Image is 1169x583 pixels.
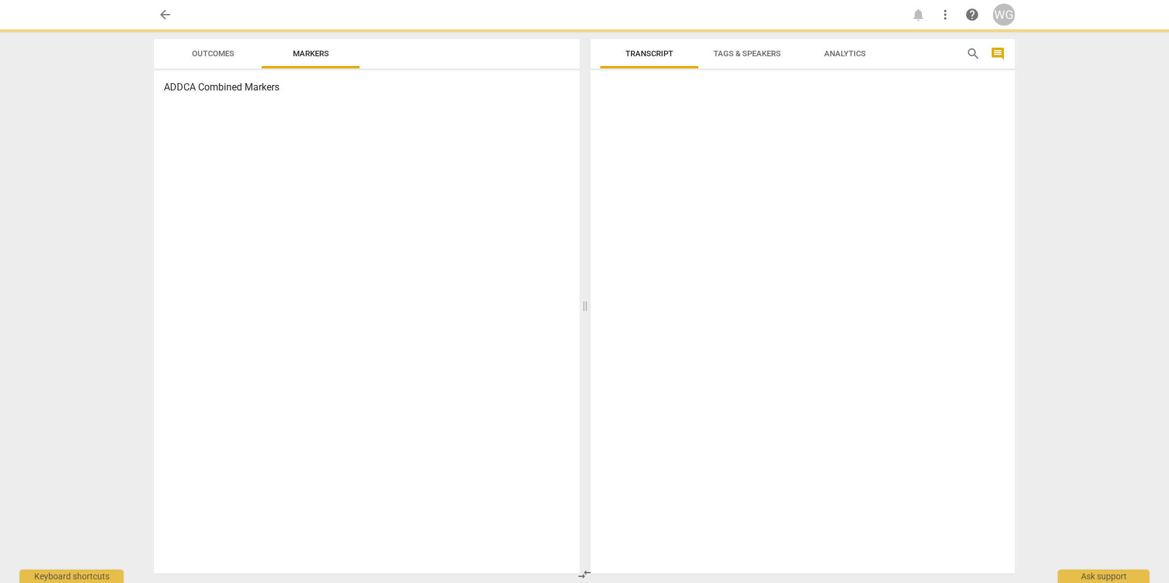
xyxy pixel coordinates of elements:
button: Show/Hide comments [988,44,1008,64]
div: Ask support [1058,570,1149,583]
span: more_vert [938,7,953,22]
button: Search [964,44,983,64]
h3: ADDCA Combined Markers [164,80,570,95]
span: arrow_back [158,7,172,22]
span: search [966,46,981,61]
button: WG [993,4,1015,26]
div: Keyboard shortcuts [20,570,124,583]
span: compare_arrows [577,567,592,582]
span: Tags & Speakers [714,49,781,58]
span: help [965,7,979,22]
span: Analytics [824,49,866,58]
span: Transcript [625,49,673,58]
span: Markers [293,49,329,58]
span: comment [990,46,1005,61]
a: Help [961,4,983,26]
span: Outcomes [192,49,234,58]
